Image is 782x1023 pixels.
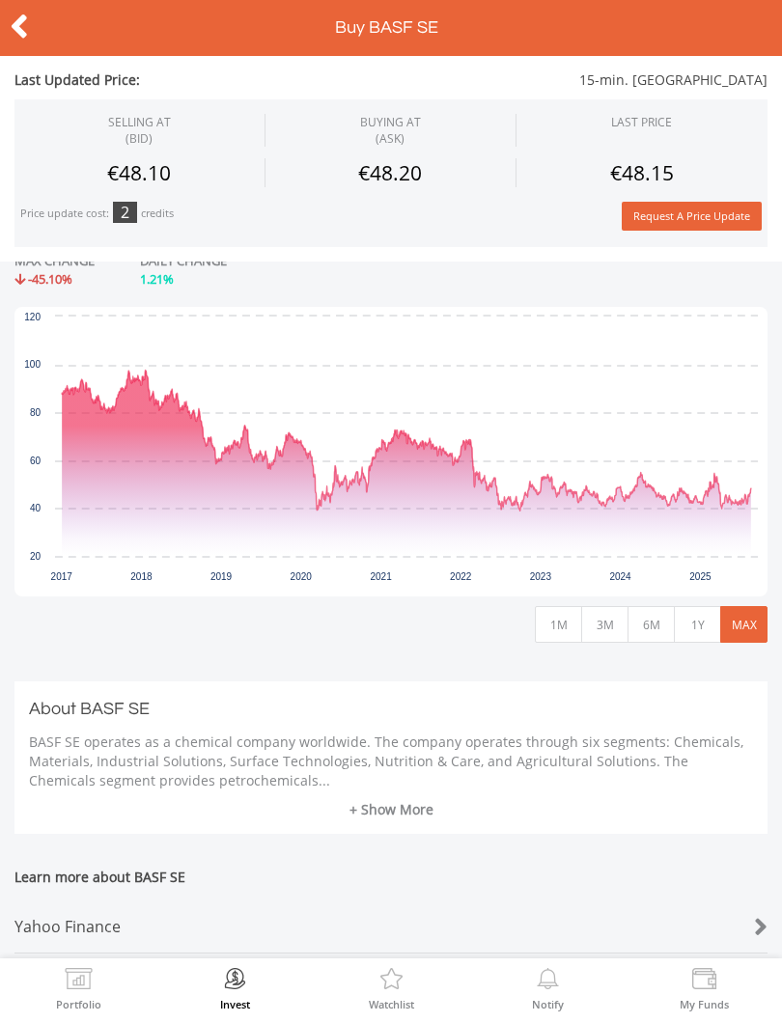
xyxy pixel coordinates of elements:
[141,207,174,221] div: credits
[108,114,171,147] div: SELLING AT
[369,968,414,1009] a: Watchlist
[220,968,250,995] img: Invest Now
[360,114,421,147] span: BUYING AT
[291,571,313,582] text: 2020
[130,571,153,582] text: 2018
[328,70,768,90] span: 15-min. [GEOGRAPHIC_DATA]
[107,159,171,186] span: €48.10
[680,999,729,1009] label: My Funds
[24,359,41,370] text: 100
[14,901,768,954] a: Yahoo Finance
[369,999,414,1009] label: Watchlist
[611,114,672,130] div: LAST PRICE
[377,968,406,995] img: Watchlist
[14,954,768,1005] a: Market Research
[30,407,42,418] text: 80
[20,207,109,221] div: Price update cost:
[680,968,729,1009] a: My Funds
[30,456,42,466] text: 60
[64,968,94,995] img: View Portfolio
[581,606,628,643] button: 3M
[220,999,250,1009] label: Invest
[14,901,705,953] div: Yahoo Finance
[14,954,705,1005] div: Market Research
[689,968,719,995] img: View Funds
[29,696,753,723] h3: About BASF SE
[622,202,762,232] button: Request A Price Update
[530,571,552,582] text: 2023
[535,606,582,643] button: 1M
[108,130,171,147] span: (BID)
[360,130,421,147] span: (ASK)
[609,571,631,582] text: 2024
[30,503,42,513] text: 40
[140,270,174,288] span: 1.21%
[14,307,768,596] div: Chart. Highcharts interactive chart.
[56,999,101,1009] label: Portfolio
[14,70,328,90] span: Last Updated Price:
[24,312,41,322] text: 120
[532,968,564,1009] a: Notify
[610,159,674,186] span: €48.15
[220,968,250,1009] a: Invest
[14,868,768,901] span: Learn more about BASF SE
[720,606,768,643] button: MAX
[30,551,42,562] text: 20
[51,571,73,582] text: 2017
[628,606,675,643] button: 6M
[29,800,753,819] a: + Show More
[28,270,72,288] span: -45.10%
[358,159,422,186] span: €48.20
[370,571,392,582] text: 2021
[56,968,101,1009] a: Portfolio
[674,606,721,643] button: 1Y
[689,571,712,582] text: 2025
[532,999,564,1009] label: Notify
[450,571,472,582] text: 2022
[533,968,563,995] img: View Notifications
[29,733,753,790] p: BASF SE operates as a chemical company worldwide. The company operates through six segments: Chem...
[210,571,233,582] text: 2019
[14,307,768,596] svg: Interactive chart
[113,202,137,223] div: 2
